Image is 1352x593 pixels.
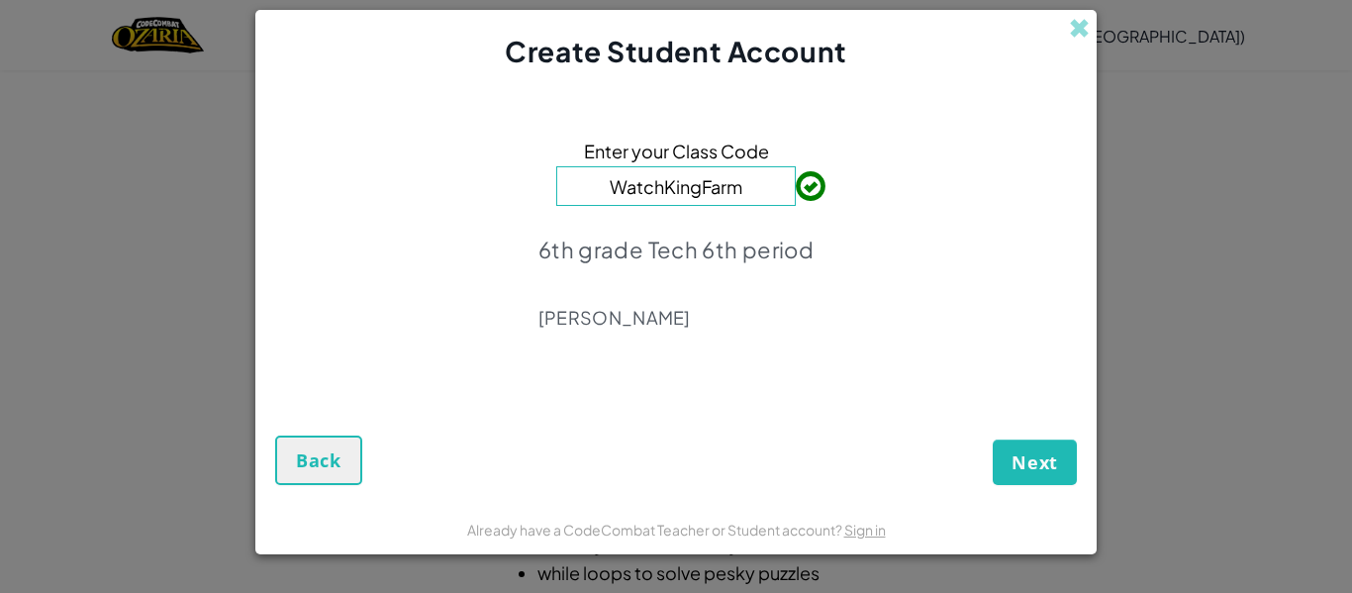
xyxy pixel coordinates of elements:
[538,236,814,263] p: 6th grade Tech 6th period
[505,34,846,68] span: Create Student Account
[296,448,341,472] span: Back
[993,440,1077,485] button: Next
[467,521,844,539] span: Already have a CodeCombat Teacher or Student account?
[538,306,814,330] p: [PERSON_NAME]
[275,436,362,485] button: Back
[584,137,769,165] span: Enter your Class Code
[844,521,886,539] a: Sign in
[1012,450,1058,474] span: Next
